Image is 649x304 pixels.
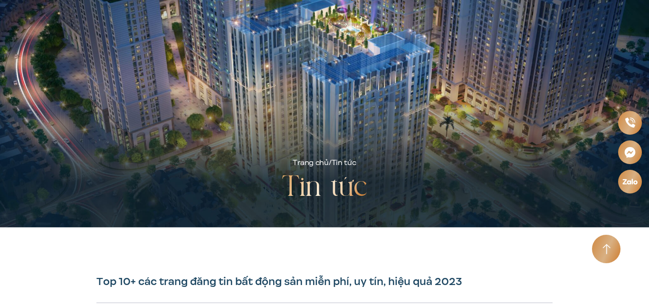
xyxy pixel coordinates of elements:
[625,118,635,128] img: Phone icon
[282,169,367,207] h2: Tin tức
[293,157,356,169] div: /
[332,157,356,168] span: Tin tức
[624,146,636,158] img: Messenger icon
[96,275,553,288] h1: Top 10+ các trang đăng tin bất động sản miễn phí, uy tín, hiệu quả 2023
[622,178,638,184] img: Zalo icon
[602,244,611,255] img: Arrow icon
[293,157,328,168] a: Trang chủ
